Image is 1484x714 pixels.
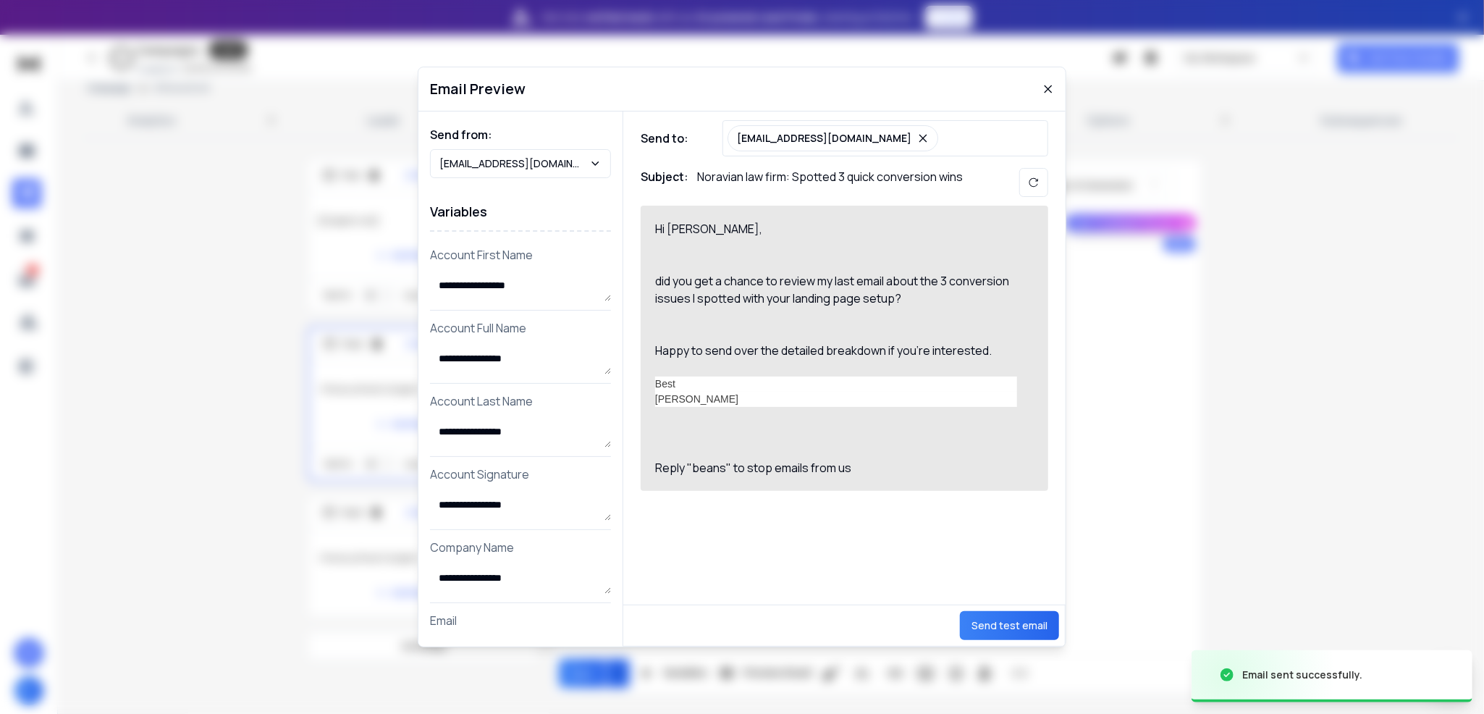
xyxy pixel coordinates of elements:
[430,193,611,232] h1: Variables
[439,156,589,171] p: [EMAIL_ADDRESS][DOMAIN_NAME]
[641,168,688,197] h1: Subject:
[655,377,1017,392] div: Best
[960,611,1059,640] button: Send test email
[430,466,611,483] p: Account Signature
[697,168,963,197] p: Noravian law firm: Spotted 3 quick conversion wins
[641,130,699,147] h1: Send to:
[655,459,1017,476] div: Reply "beans" to stop emails from us
[430,612,611,629] p: Email
[655,220,1017,359] div: Hi [PERSON_NAME], did you get a chance to review my last email about the 3 conversion issues I sp...
[430,319,611,337] p: Account Full Name
[430,392,611,410] p: Account Last Name
[430,79,526,99] h1: Email Preview
[1242,668,1362,682] div: Email sent successfully.
[430,539,611,556] p: Company Name
[430,126,611,143] h1: Send from:
[655,392,1017,407] div: [PERSON_NAME]
[430,246,611,264] p: Account First Name
[737,131,911,146] p: [EMAIL_ADDRESS][DOMAIN_NAME]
